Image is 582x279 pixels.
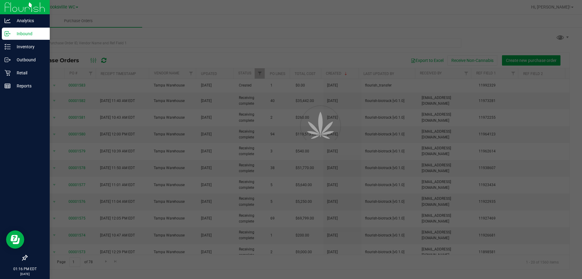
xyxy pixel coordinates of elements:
[5,83,11,89] inline-svg: Reports
[11,17,47,24] p: Analytics
[6,230,24,249] iframe: Resource center
[5,18,11,24] inline-svg: Analytics
[5,31,11,37] inline-svg: Inbound
[11,69,47,77] p: Retail
[5,44,11,50] inline-svg: Inventory
[3,266,47,272] p: 01:16 PM EDT
[11,30,47,37] p: Inbound
[11,56,47,63] p: Outbound
[11,43,47,50] p: Inventory
[5,57,11,63] inline-svg: Outbound
[3,272,47,276] p: [DATE]
[5,70,11,76] inline-svg: Retail
[11,82,47,90] p: Reports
